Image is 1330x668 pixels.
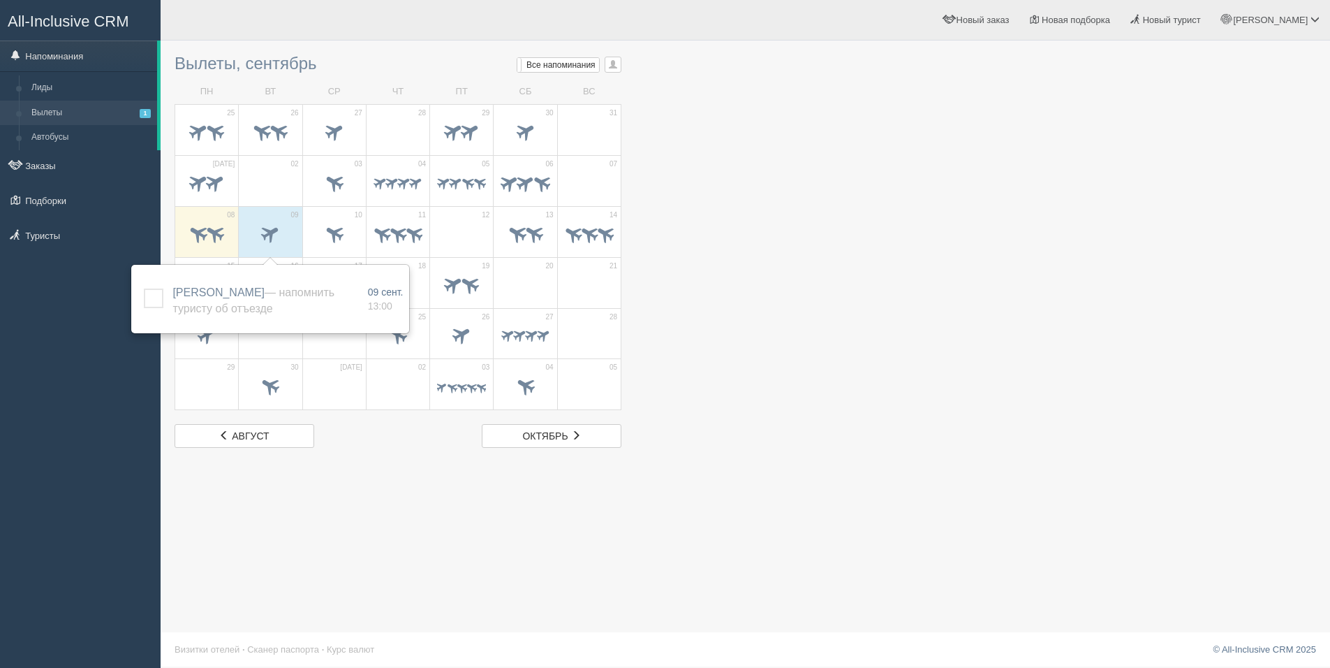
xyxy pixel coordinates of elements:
a: Автобусы [25,125,157,150]
span: 09 сент. [368,286,404,298]
span: 25 [227,108,235,118]
span: 13 [546,210,554,220]
span: 02 [290,159,298,169]
span: All-Inclusive CRM [8,13,129,30]
span: Новый заказ [956,15,1010,25]
a: Визитки отелей [175,644,239,655]
span: Новая подборка [1042,15,1110,25]
span: 27 [355,108,362,118]
span: 03 [482,363,489,372]
span: 06 [546,159,554,169]
span: [DATE] [213,159,235,169]
span: 31 [609,108,617,118]
span: 04 [418,159,426,169]
span: 14 [609,210,617,220]
td: ПТ [430,80,494,104]
td: СБ [494,80,557,104]
span: 18 [418,261,426,271]
span: · [242,644,245,655]
span: [PERSON_NAME] [1233,15,1308,25]
td: ВТ [239,80,302,104]
span: 09 [290,210,298,220]
a: 09 сент. 13:00 [368,285,404,313]
span: 03 [355,159,362,169]
span: август [232,430,269,442]
span: Все напоминания [526,60,596,70]
span: 26 [290,108,298,118]
span: 20 [546,261,554,271]
a: Вылеты1 [25,101,157,126]
td: ВС [557,80,621,104]
span: 04 [546,363,554,372]
span: 29 [227,363,235,372]
a: Лиды [25,75,157,101]
span: 26 [482,312,489,322]
td: ПН [175,80,239,104]
span: 16 [290,261,298,271]
h3: Вылеты, сентябрь [175,55,621,73]
a: Курс валют [327,644,374,655]
span: 15 [227,261,235,271]
span: 17 [355,261,362,271]
span: 28 [609,312,617,322]
span: 30 [546,108,554,118]
span: 30 [290,363,298,372]
a: [PERSON_NAME]— Напомнить туристу об отъезде [172,286,334,314]
span: 27 [546,312,554,322]
span: 19 [482,261,489,271]
span: 21 [609,261,617,271]
td: ЧТ [366,80,429,104]
span: 11 [418,210,426,220]
span: 10 [355,210,362,220]
span: 05 [482,159,489,169]
span: 25 [418,312,426,322]
span: [DATE] [340,363,362,372]
a: август [175,424,314,448]
span: — Напомнить туристу об отъезде [172,286,334,314]
a: © All-Inclusive CRM 2025 [1213,644,1316,655]
span: 07 [609,159,617,169]
span: 05 [609,363,617,372]
span: Новый турист [1143,15,1201,25]
span: 02 [418,363,426,372]
span: 1 [140,109,151,118]
a: Сканер паспорта [247,644,319,655]
a: октябрь [482,424,621,448]
span: 12 [482,210,489,220]
td: СР [302,80,366,104]
a: All-Inclusive CRM [1,1,160,39]
span: 29 [482,108,489,118]
span: 28 [418,108,426,118]
span: · [322,644,325,655]
span: 13:00 [368,300,392,312]
span: 08 [227,210,235,220]
span: октябрь [522,430,568,442]
span: [PERSON_NAME] [172,286,334,314]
